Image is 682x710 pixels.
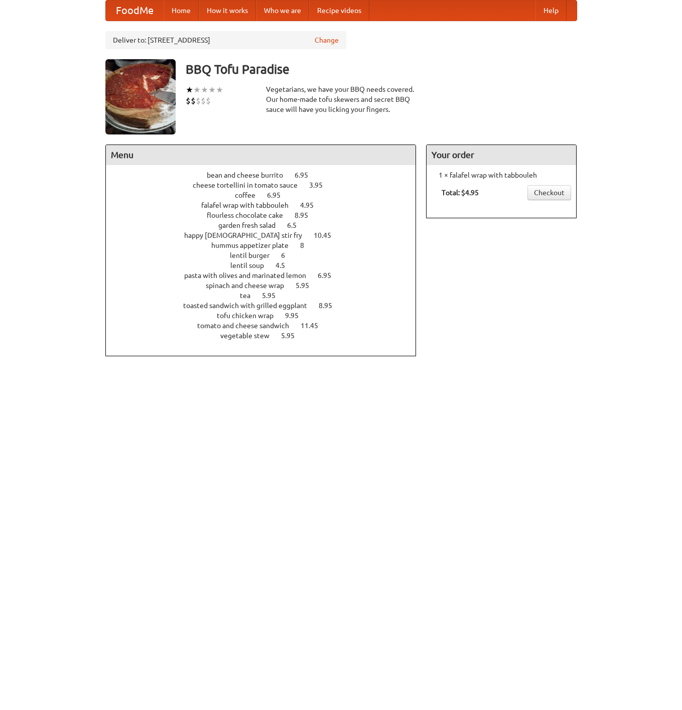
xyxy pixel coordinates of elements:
[106,145,416,165] h4: Menu
[230,261,304,269] a: lentil soup 4.5
[217,312,284,320] span: tofu chicken wrap
[220,332,280,340] span: vegetable stew
[184,231,312,239] span: happy [DEMOGRAPHIC_DATA] stir fry
[309,181,333,189] span: 3.95
[427,145,576,165] h4: Your order
[206,95,211,106] li: $
[315,35,339,45] a: Change
[105,59,176,134] img: angular.jpg
[314,231,341,239] span: 10.45
[300,241,314,249] span: 8
[285,312,309,320] span: 9.95
[106,1,164,21] a: FoodMe
[266,84,417,114] div: Vegetarians, we have your BBQ needs covered. Our home-made tofu skewers and secret BBQ sauce will...
[201,201,299,209] span: falafel wrap with tabbouleh
[527,185,571,200] a: Checkout
[191,95,196,106] li: $
[240,292,294,300] a: tea 5.95
[218,221,315,229] a: garden fresh salad 6.5
[432,170,571,180] li: 1 × falafel wrap with tabbouleh
[318,271,341,279] span: 6.95
[295,171,318,179] span: 6.95
[197,322,337,330] a: tomato and cheese sandwich 11.45
[216,84,223,95] li: ★
[235,191,265,199] span: coffee
[230,251,280,259] span: lentil burger
[319,302,342,310] span: 8.95
[183,302,317,310] span: toasted sandwich with grilled eggplant
[230,261,274,269] span: lentil soup
[184,271,316,279] span: pasta with olives and marinated lemon
[196,95,201,106] li: $
[199,1,256,21] a: How it works
[201,84,208,95] li: ★
[193,84,201,95] li: ★
[186,59,577,79] h3: BBQ Tofu Paradise
[164,1,199,21] a: Home
[184,231,350,239] a: happy [DEMOGRAPHIC_DATA] stir fry 10.45
[262,292,286,300] span: 5.95
[442,189,479,197] b: Total: $4.95
[207,211,327,219] a: flourless chocolate cake 8.95
[186,95,191,106] li: $
[197,322,299,330] span: tomato and cheese sandwich
[296,281,319,290] span: 5.95
[207,171,327,179] a: bean and cheese burrito 6.95
[211,241,299,249] span: hummus appetizer plate
[235,191,299,199] a: coffee 6.95
[301,322,328,330] span: 11.45
[295,211,318,219] span: 8.95
[193,181,308,189] span: cheese tortellini in tomato sauce
[201,201,332,209] a: falafel wrap with tabbouleh 4.95
[105,31,346,49] div: Deliver to: [STREET_ADDRESS]
[276,261,295,269] span: 4.5
[218,221,286,229] span: garden fresh salad
[184,271,350,279] a: pasta with olives and marinated lemon 6.95
[281,332,305,340] span: 5.95
[193,181,341,189] a: cheese tortellini in tomato sauce 3.95
[217,312,317,320] a: tofu chicken wrap 9.95
[183,302,351,310] a: toasted sandwich with grilled eggplant 8.95
[240,292,260,300] span: tea
[206,281,328,290] a: spinach and cheese wrap 5.95
[230,251,304,259] a: lentil burger 6
[220,332,313,340] a: vegetable stew 5.95
[211,241,323,249] a: hummus appetizer plate 8
[208,84,216,95] li: ★
[281,251,295,259] span: 6
[207,211,293,219] span: flourless chocolate cake
[287,221,307,229] span: 6.5
[535,1,567,21] a: Help
[309,1,369,21] a: Recipe videos
[207,171,293,179] span: bean and cheese burrito
[267,191,291,199] span: 6.95
[201,95,206,106] li: $
[256,1,309,21] a: Who we are
[206,281,294,290] span: spinach and cheese wrap
[186,84,193,95] li: ★
[300,201,324,209] span: 4.95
